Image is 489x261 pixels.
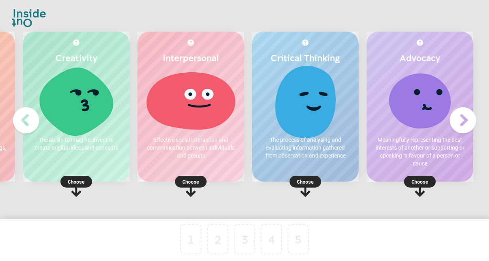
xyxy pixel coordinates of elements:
p: Choose [252,178,359,186]
h2: Creativity [31,52,122,63]
p: The ability to imagine, invent or create original ideas and concepts [31,136,122,152]
img: More about Critical Thinking [302,39,308,46]
p: Choose [23,178,130,186]
p: Meaningfully representing the best interests of another or supporting or speaking in favour of a ... [374,136,465,167]
img: Previous [10,105,42,136]
h2: Critical Thinking [260,52,351,63]
p: Choose [137,178,244,186]
img: More about Creativity [73,39,79,46]
img: More about Interpersonal [188,39,194,46]
p: The process of analysing and evaluating information gathered from observation and experience [260,136,351,160]
p: Choose [367,178,473,186]
p: Effective social interaction and communication between individuals and groups [145,136,236,160]
img: More about Advocacy [417,39,423,46]
img: Next [447,105,479,136]
h2: Interpersonal [145,52,236,63]
h2: Advocacy [374,52,465,63]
